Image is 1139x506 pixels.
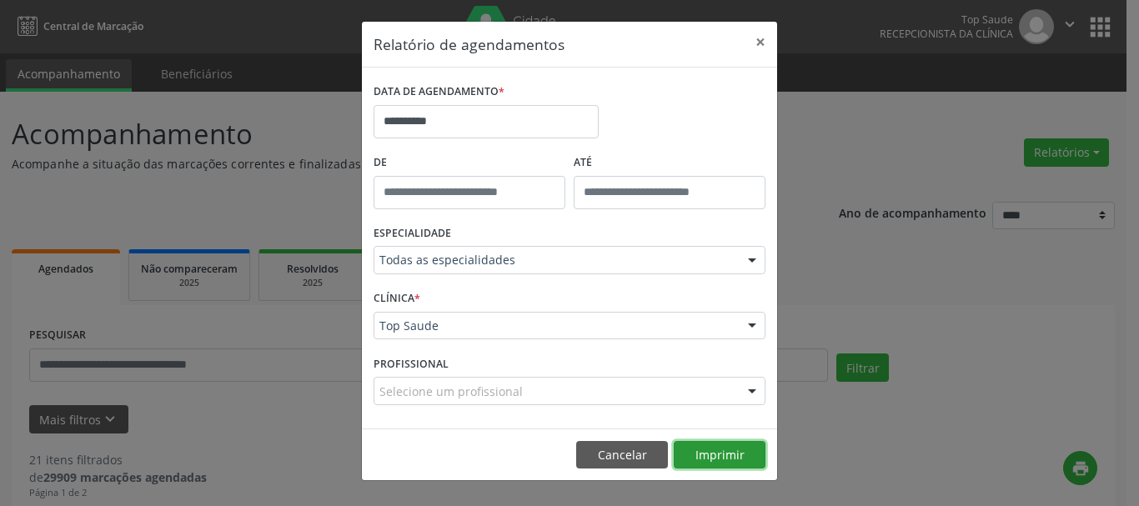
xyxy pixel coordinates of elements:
[374,286,420,312] label: CLÍNICA
[374,150,565,176] label: De
[674,441,765,469] button: Imprimir
[374,221,451,247] label: ESPECIALIDADE
[576,441,668,469] button: Cancelar
[379,252,731,268] span: Todas as especialidades
[374,351,449,377] label: PROFISSIONAL
[374,79,504,105] label: DATA DE AGENDAMENTO
[379,383,523,400] span: Selecione um profissional
[379,318,731,334] span: Top Saude
[374,33,564,55] h5: Relatório de agendamentos
[574,150,765,176] label: ATÉ
[744,22,777,63] button: Close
